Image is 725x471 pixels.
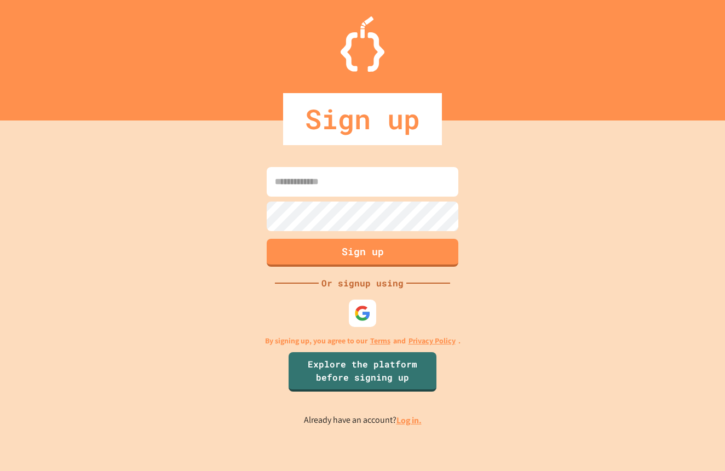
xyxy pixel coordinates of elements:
img: google-icon.svg [354,305,371,321]
a: Log in. [396,415,422,426]
p: By signing up, you agree to our and . [265,335,461,347]
button: Sign up [267,239,458,267]
p: Already have an account? [304,413,422,427]
div: Sign up [283,93,442,145]
a: Terms [370,335,390,347]
a: Explore the platform before signing up [289,352,436,392]
iframe: chat widget [634,380,714,426]
a: Privacy Policy [408,335,456,347]
iframe: chat widget [679,427,714,460]
div: Or signup using [319,277,406,290]
img: Logo.svg [341,16,384,72]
